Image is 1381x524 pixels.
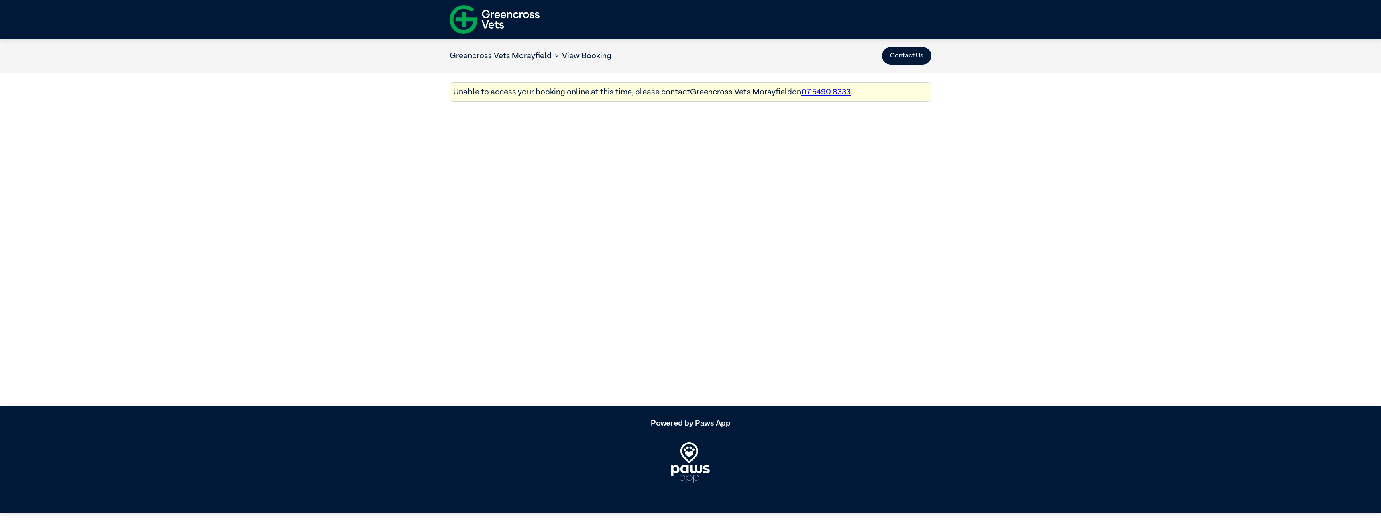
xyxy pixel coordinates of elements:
a: Greencross Vets Morayfield [450,52,552,60]
li: View Booking [552,50,611,62]
h5: Powered by Paws App [450,418,931,428]
nav: breadcrumb [450,50,611,62]
a: 07 5490 8333 [801,88,851,96]
div: Unable to access your booking online at this time, please contact Greencross Vets Morayfield on . [450,82,931,102]
img: f-logo [450,2,540,37]
img: PawsApp [671,442,710,483]
button: Contact Us [882,47,931,65]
